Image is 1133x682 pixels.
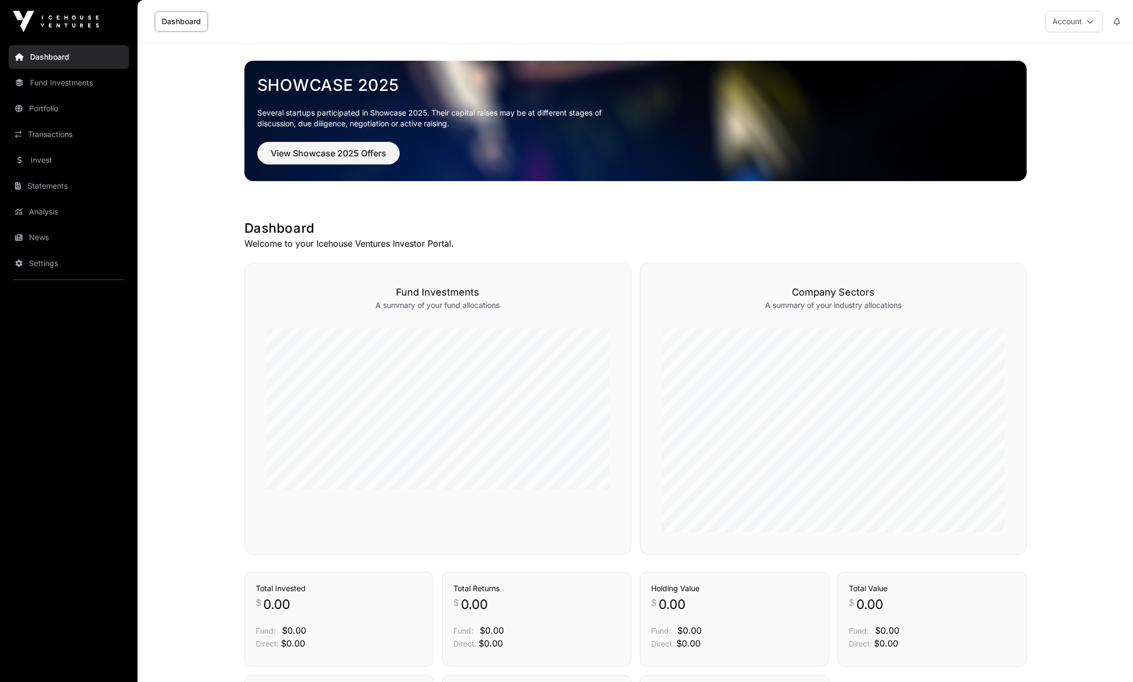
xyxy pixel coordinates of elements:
[849,626,869,635] span: Fund:
[256,596,261,609] span: $
[282,625,306,636] span: $0.00
[256,639,279,648] span: Direct:
[13,11,99,32] img: Icehouse Ventures Logo
[281,638,305,649] span: $0.00
[849,596,854,609] span: $
[1079,630,1133,682] iframe: Chat Widget
[676,638,701,649] span: $0.00
[849,639,872,648] span: Direct:
[856,596,883,613] span: 0.00
[263,596,290,613] span: 0.00
[9,123,129,146] a: Transactions
[875,625,899,636] span: $0.00
[266,300,609,311] p: A summary of your fund allocations
[480,625,504,636] span: $0.00
[266,285,609,300] h3: Fund Investments
[257,153,400,163] a: View Showcase 2025 Offers
[271,147,386,160] span: View Showcase 2025 Offers
[453,626,473,635] span: Fund:
[651,626,671,635] span: Fund:
[1045,11,1103,32] button: Account
[453,583,620,594] h3: Total Returns
[155,11,208,32] a: Dashboard
[257,75,1014,95] a: Showcase 2025
[659,596,685,613] span: 0.00
[9,45,129,69] a: Dashboard
[244,220,1027,237] h1: Dashboard
[662,285,1005,300] h3: Company Sectors
[9,226,129,249] a: News
[244,237,1027,250] p: Welcome to your Icehouse Ventures Investor Portal.
[479,638,503,649] span: $0.00
[874,638,898,649] span: $0.00
[651,596,656,609] span: $
[257,107,618,129] p: Several startups participated in Showcase 2025. Their capital raises may be at different stages o...
[9,200,129,224] a: Analysis
[9,71,129,95] a: Fund Investments
[9,174,129,198] a: Statements
[453,596,459,609] span: $
[244,61,1027,181] img: Showcase 2025
[651,639,674,648] span: Direct:
[662,300,1005,311] p: A summary of your industry allocations
[257,142,400,164] button: View Showcase 2025 Offers
[9,97,129,120] a: Portfolio
[9,148,129,172] a: Invest
[453,639,477,648] span: Direct:
[651,583,818,594] h3: Holding Value
[461,596,488,613] span: 0.00
[849,583,1015,594] h3: Total Value
[677,625,702,636] span: $0.00
[256,626,276,635] span: Fund:
[9,252,129,275] a: Settings
[256,583,422,594] h3: Total Invested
